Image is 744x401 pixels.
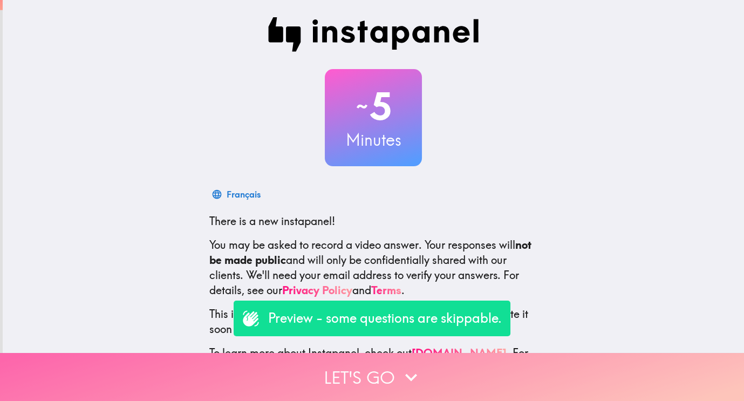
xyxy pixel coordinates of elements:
a: [DOMAIN_NAME] [412,346,507,359]
button: Français [209,183,265,205]
p: Preview - some questions are skippable. [268,309,502,328]
h2: 5 [325,84,422,128]
a: Terms [371,283,401,297]
a: Privacy Policy [282,283,352,297]
div: Français [227,187,261,202]
span: ~ [354,90,370,123]
span: There is a new instapanel! [209,214,335,228]
p: To learn more about Instapanel, check out . For questions or help, email us at . [209,345,537,391]
h3: Minutes [325,128,422,151]
p: You may be asked to record a video answer. Your responses will and will only be confidentially sh... [209,237,537,298]
img: Instapanel [268,17,479,52]
p: This invite is exclusively for you, please do not share it. Complete it soon because spots are li... [209,307,537,337]
b: not be made public [209,238,531,267]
